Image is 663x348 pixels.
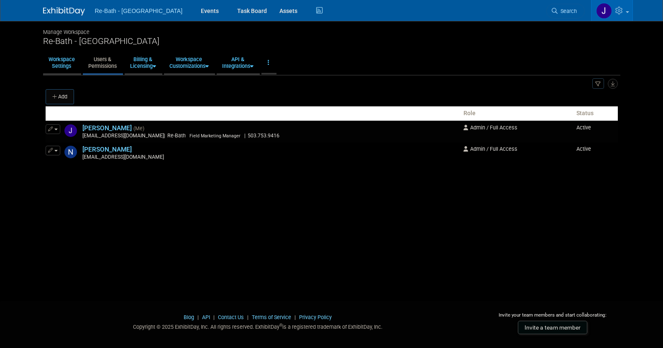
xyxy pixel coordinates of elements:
[64,124,77,137] img: Josh Sager
[463,124,517,131] span: Admin / Full Access
[252,314,291,320] a: Terms of Service
[279,323,282,327] sup: ®
[64,146,77,158] img: niki hernandez
[546,4,585,18] a: Search
[463,146,517,152] span: Admin / Full Access
[292,314,298,320] span: |
[82,133,458,139] div: [EMAIL_ADDRESS][DOMAIN_NAME]
[246,133,282,139] span: 503.753.9416
[244,133,246,139] span: |
[133,126,144,131] span: (Me)
[82,124,132,132] a: [PERSON_NAME]
[460,106,573,121] th: Role
[189,133,241,139] span: Field Marketing Manager
[83,52,122,73] a: Users &Permissions
[46,89,74,104] button: Add
[576,124,591,131] span: Active
[299,314,332,320] a: Privacy Policy
[82,154,458,161] div: [EMAIL_ADDRESS][DOMAIN_NAME]
[164,52,214,73] a: WorkspaceCustomizations
[596,3,612,19] img: Josh Sager
[218,314,244,320] a: Contact Us
[217,52,259,73] a: API &Integrations
[485,312,620,324] div: Invite your team members and start collaborating:
[184,314,194,320] a: Blog
[164,133,165,139] span: |
[573,106,617,121] th: Status
[82,146,132,153] a: [PERSON_NAME]
[43,52,80,73] a: WorkspaceSettings
[165,133,188,139] span: Re-Bath
[43,36,620,46] div: Re-Bath - [GEOGRAPHIC_DATA]
[576,146,591,152] span: Active
[211,314,217,320] span: |
[245,314,251,320] span: |
[195,314,201,320] span: |
[558,8,577,14] span: Search
[43,21,620,36] div: Manage Workspace
[518,321,587,334] a: Invite a team member
[43,321,473,331] div: Copyright © 2025 ExhibitDay, Inc. All rights reserved. ExhibitDay is a registered trademark of Ex...
[95,8,183,14] span: Re-Bath - [GEOGRAPHIC_DATA]
[43,7,85,15] img: ExhibitDay
[202,314,210,320] a: API
[125,52,161,73] a: Billing &Licensing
